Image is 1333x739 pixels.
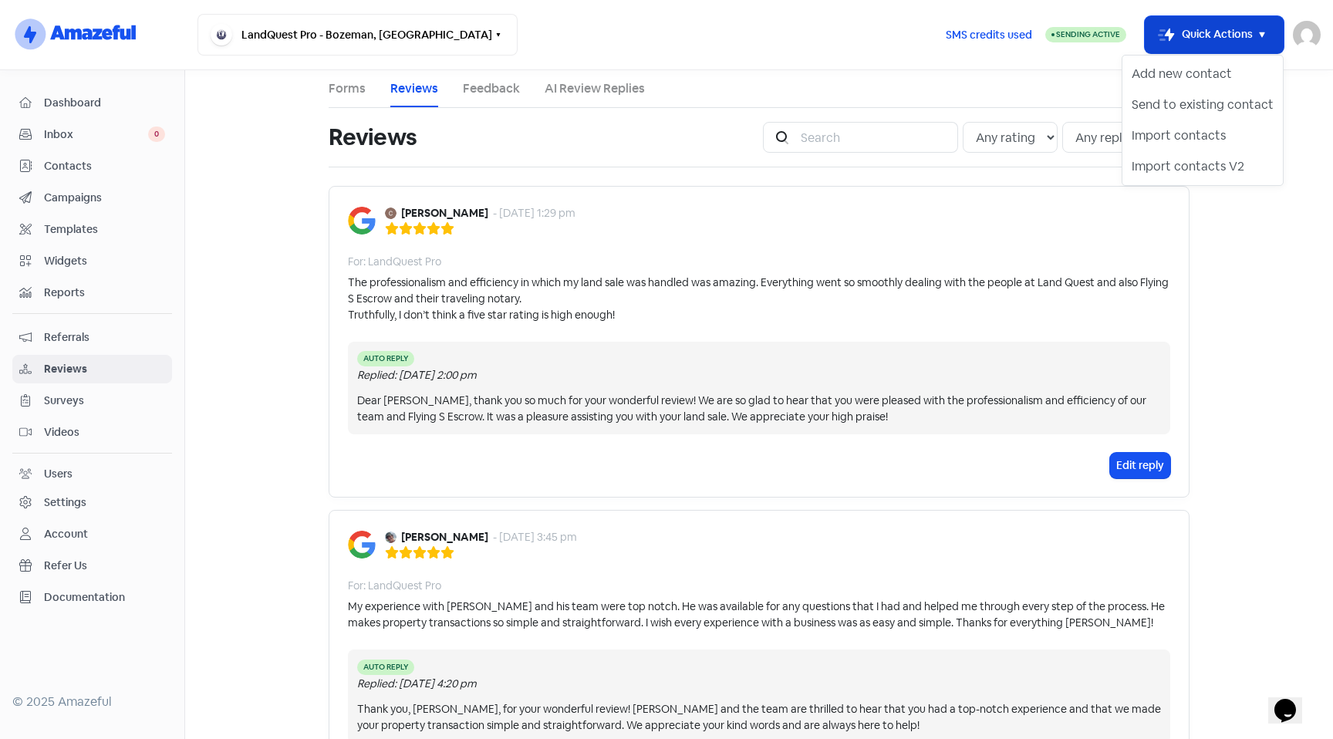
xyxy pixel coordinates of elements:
a: Feedback [463,79,520,98]
a: Settings [12,488,172,517]
a: Sending Active [1045,25,1126,44]
a: Documentation [12,583,172,612]
span: Widgets [44,253,165,269]
div: Dear [PERSON_NAME], thank you so much for your wonderful review! We are so glad to hear that you ... [357,393,1161,425]
button: Add new contact [1122,59,1283,89]
a: Widgets [12,247,172,275]
span: Documentation [44,589,165,606]
a: Account [12,520,172,548]
img: User [1293,21,1321,49]
a: Videos [12,418,172,447]
button: Quick Actions [1145,16,1284,53]
span: Referrals [44,329,165,346]
b: [PERSON_NAME] [401,529,488,545]
b: [PERSON_NAME] [401,205,488,221]
img: Image [348,207,376,235]
span: Auto Reply [357,351,414,366]
a: Reviews [390,79,438,98]
span: Videos [44,424,165,440]
a: Forms [329,79,366,98]
a: Templates [12,215,172,244]
span: SMS credits used [946,27,1032,43]
a: Surveys [12,386,172,415]
button: LandQuest Pro - Bozeman, [GEOGRAPHIC_DATA] [197,14,518,56]
span: 0 [148,127,165,142]
h1: Reviews [329,113,417,162]
span: Reports [44,285,165,301]
button: Send to existing contact [1122,89,1283,120]
a: SMS credits used [933,25,1045,42]
a: Campaigns [12,184,172,212]
button: Import contacts [1122,120,1283,151]
a: AI Review Replies [545,79,645,98]
button: Import contacts V2 [1122,151,1283,182]
img: Image [348,531,376,558]
div: Thank you, [PERSON_NAME], for your wonderful review! [PERSON_NAME] and the team are thrilled to h... [357,701,1161,734]
span: Campaigns [44,190,165,206]
span: Contacts [44,158,165,174]
a: Dashboard [12,89,172,117]
a: Users [12,460,172,488]
iframe: chat widget [1268,677,1318,724]
span: Dashboard [44,95,165,111]
a: Contacts [12,152,172,181]
span: Reviews [44,361,165,377]
div: Account [44,526,88,542]
a: Inbox 0 [12,120,172,149]
span: Inbox [44,127,148,143]
div: For: LandQuest Pro [348,254,441,270]
div: The professionalism and efficiency in which my land sale was handled was amazing. Everything went... [348,275,1170,323]
div: For: LandQuest Pro [348,578,441,594]
i: Replied: [DATE] 2:00 pm [357,368,477,382]
i: Replied: [DATE] 4:20 pm [357,677,477,690]
div: My experience with [PERSON_NAME] and his team were top notch. He was available for any questions ... [348,599,1170,631]
span: Templates [44,221,165,238]
div: © 2025 Amazeful [12,693,172,711]
div: - [DATE] 3:45 pm [493,529,577,545]
input: Search [791,122,958,153]
div: - [DATE] 1:29 pm [493,205,575,221]
span: Surveys [44,393,165,409]
span: Auto Reply [357,660,414,675]
button: Edit reply [1110,453,1170,478]
a: Referrals [12,323,172,352]
div: Users [44,466,73,482]
img: Avatar [385,208,397,219]
span: Refer Us [44,558,165,574]
a: Refer Us [12,552,172,580]
a: Reports [12,278,172,307]
div: Settings [44,494,86,511]
span: Sending Active [1056,29,1120,39]
a: Reviews [12,355,172,383]
img: Avatar [385,531,397,543]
